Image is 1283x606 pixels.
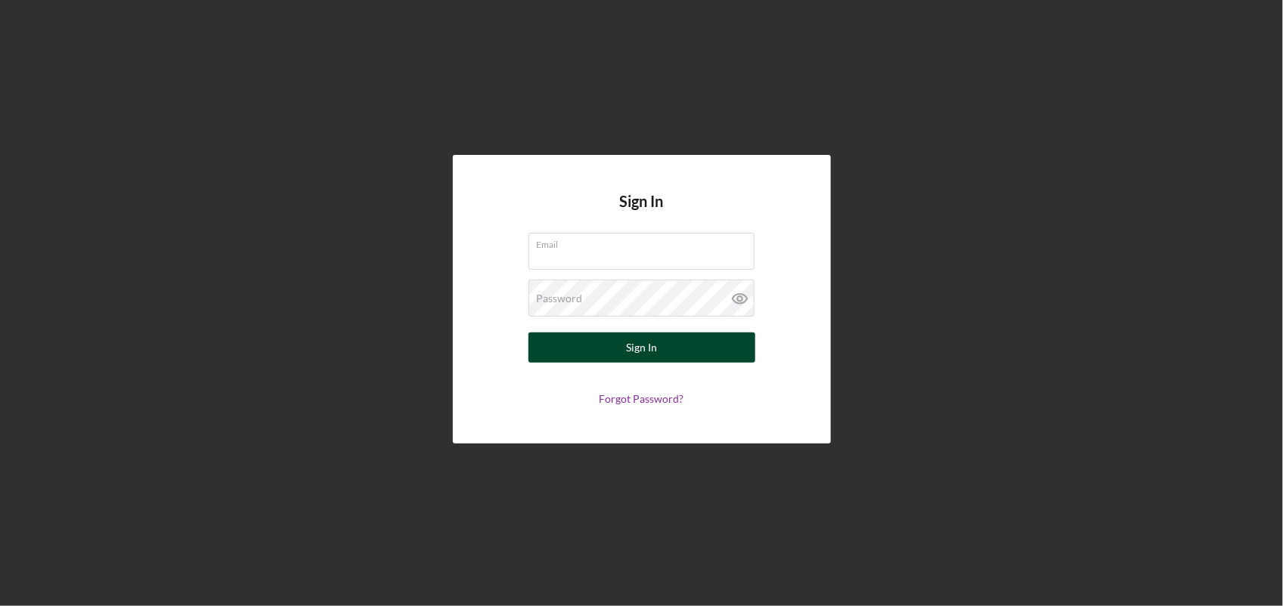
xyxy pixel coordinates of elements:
a: Forgot Password? [600,392,684,405]
label: Email [537,233,755,250]
div: Sign In [626,332,657,363]
label: Password [537,292,583,305]
button: Sign In [528,332,755,363]
h4: Sign In [620,193,664,233]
